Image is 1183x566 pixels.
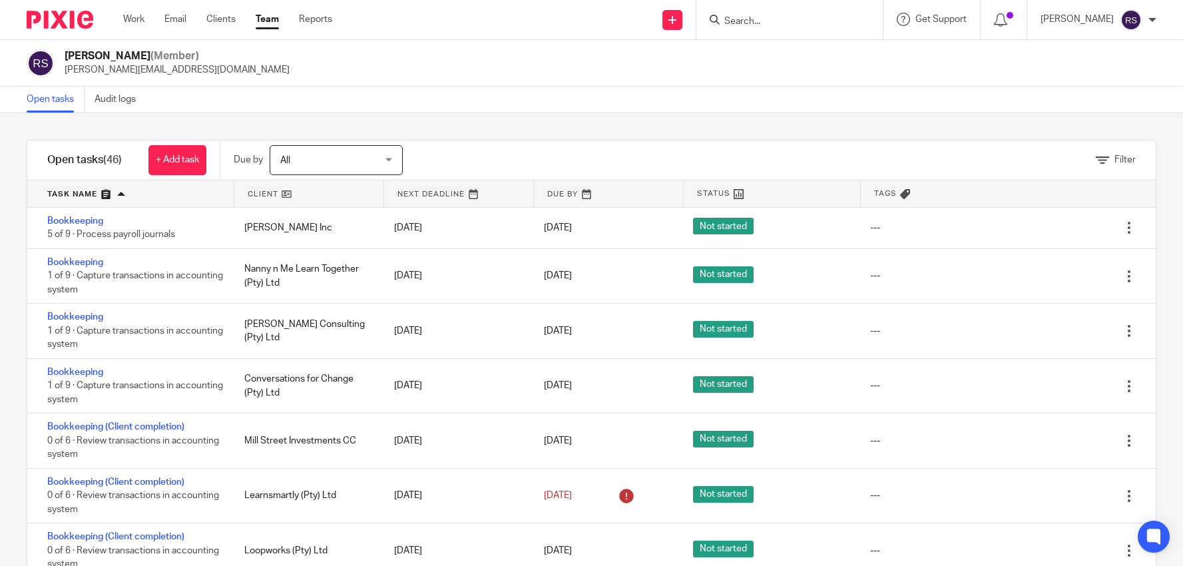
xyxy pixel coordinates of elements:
[544,491,572,500] span: [DATE]
[381,318,531,344] div: [DATE]
[150,51,199,61] span: (Member)
[164,13,186,26] a: Email
[47,477,184,487] a: Bookkeeping (Client completion)
[206,13,236,26] a: Clients
[65,63,290,77] p: [PERSON_NAME][EMAIL_ADDRESS][DOMAIN_NAME]
[47,271,223,294] span: 1 of 9 · Capture transactions in accounting system
[47,381,223,404] span: 1 of 9 · Capture transactions in accounting system
[27,49,55,77] img: svg%3E
[299,13,332,26] a: Reports
[381,372,531,399] div: [DATE]
[870,379,880,392] div: ---
[870,269,880,282] div: ---
[231,366,381,406] div: Conversations for Change (Pty) Ltd
[544,546,572,555] span: [DATE]
[381,262,531,289] div: [DATE]
[47,153,122,167] h1: Open tasks
[148,145,206,175] a: + Add task
[697,188,730,199] span: Status
[231,427,381,454] div: Mill Street Investments CC
[1120,9,1142,31] img: svg%3E
[231,537,381,564] div: Loopworks (Pty) Ltd
[47,312,103,322] a: Bookkeeping
[381,214,531,241] div: [DATE]
[231,482,381,509] div: Learnsmartly (Pty) Ltd
[693,266,754,283] span: Not started
[381,427,531,454] div: [DATE]
[27,11,93,29] img: Pixie
[47,258,103,267] a: Bookkeeping
[693,541,754,557] span: Not started
[47,491,219,514] span: 0 of 6 · Review transactions in accounting system
[47,422,184,431] a: Bookkeeping (Client completion)
[915,15,967,24] span: Get Support
[47,532,184,541] a: Bookkeeping (Client completion)
[544,326,572,336] span: [DATE]
[256,13,279,26] a: Team
[874,188,897,199] span: Tags
[381,482,531,509] div: [DATE]
[693,431,754,447] span: Not started
[544,436,572,445] span: [DATE]
[544,272,572,281] span: [DATE]
[47,368,103,377] a: Bookkeeping
[231,311,381,352] div: [PERSON_NAME] Consulting (Pty) Ltd
[723,16,843,28] input: Search
[27,87,85,113] a: Open tasks
[1114,155,1136,164] span: Filter
[870,221,880,234] div: ---
[544,382,572,391] span: [DATE]
[870,434,880,447] div: ---
[65,49,290,63] h2: [PERSON_NAME]
[47,326,223,350] span: 1 of 9 · Capture transactions in accounting system
[234,153,263,166] p: Due by
[870,489,880,502] div: ---
[47,436,219,459] span: 0 of 6 · Review transactions in accounting system
[693,376,754,393] span: Not started
[123,13,144,26] a: Work
[231,256,381,296] div: Nanny n Me Learn Together (Pty) Ltd
[693,321,754,338] span: Not started
[693,218,754,234] span: Not started
[544,223,572,232] span: [DATE]
[103,154,122,165] span: (46)
[870,544,880,557] div: ---
[47,230,175,240] span: 5 of 9 · Process payroll journals
[381,537,531,564] div: [DATE]
[870,324,880,338] div: ---
[693,486,754,503] span: Not started
[95,87,146,113] a: Audit logs
[47,216,103,226] a: Bookkeeping
[280,156,290,165] span: All
[231,214,381,241] div: [PERSON_NAME] Inc
[1041,13,1114,26] p: [PERSON_NAME]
